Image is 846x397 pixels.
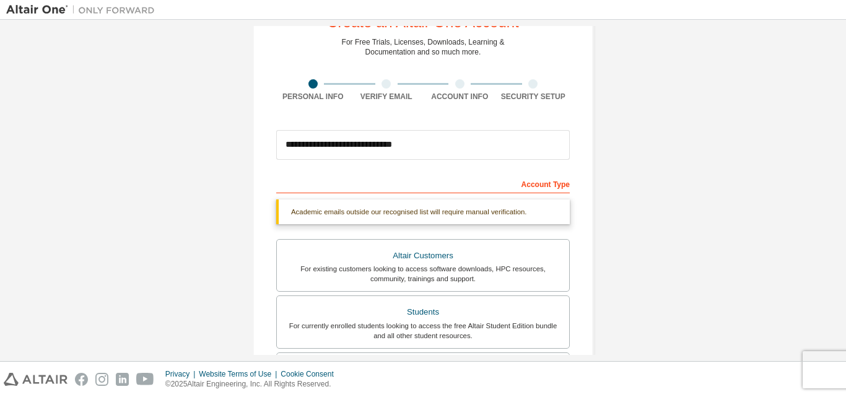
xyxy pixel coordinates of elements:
[284,321,562,341] div: For currently enrolled students looking to access the free Altair Student Edition bundle and all ...
[276,199,570,224] div: Academic emails outside our recognised list will require manual verification.
[276,173,570,193] div: Account Type
[4,373,68,386] img: altair_logo.svg
[284,264,562,284] div: For existing customers looking to access software downloads, HPC resources, community, trainings ...
[327,15,519,30] div: Create an Altair One Account
[423,92,497,102] div: Account Info
[284,303,562,321] div: Students
[199,369,281,379] div: Website Terms of Use
[284,247,562,264] div: Altair Customers
[281,369,341,379] div: Cookie Consent
[165,379,341,390] p: © 2025 Altair Engineering, Inc. All Rights Reserved.
[350,92,424,102] div: Verify Email
[497,92,570,102] div: Security Setup
[276,92,350,102] div: Personal Info
[75,373,88,386] img: facebook.svg
[165,369,199,379] div: Privacy
[136,373,154,386] img: youtube.svg
[6,4,161,16] img: Altair One
[116,373,129,386] img: linkedin.svg
[95,373,108,386] img: instagram.svg
[342,37,505,57] div: For Free Trials, Licenses, Downloads, Learning & Documentation and so much more.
